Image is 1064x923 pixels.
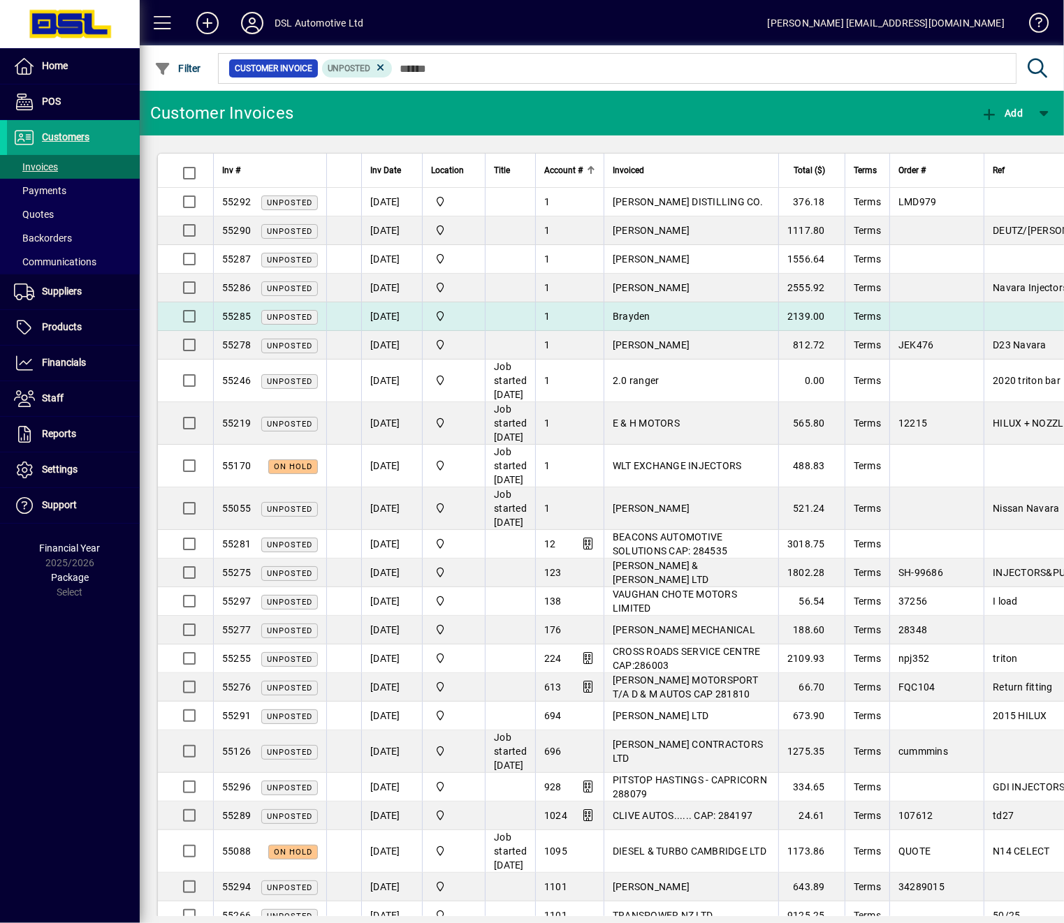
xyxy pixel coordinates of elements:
[222,653,251,664] span: 55255
[431,679,476,695] span: Central
[222,596,251,607] span: 55297
[544,339,550,350] span: 1
[222,418,251,429] span: 55219
[7,202,140,226] a: Quotes
[993,339,1047,350] span: D23 Navara
[7,274,140,309] a: Suppliers
[494,163,510,178] span: Title
[222,375,251,386] span: 55246
[898,881,945,892] span: 34289015
[222,810,251,821] span: 55289
[222,339,251,350] span: 55278
[981,108,1023,119] span: Add
[544,163,583,178] span: Account #
[14,209,54,220] span: Quotes
[431,337,476,353] span: Central
[778,587,845,616] td: 56.54
[7,250,140,274] a: Communications
[431,808,476,823] span: Central
[613,418,680,429] span: E & H MOTORS
[494,732,527,771] span: Job started [DATE]
[854,710,881,721] span: Terms
[898,624,927,635] span: 28348
[544,253,550,265] span: 1
[267,626,312,635] span: Unposted
[778,802,845,830] td: 24.61
[854,339,881,350] span: Terms
[613,846,766,857] span: DIESEL & TURBO CAMBRIDGE LTD
[361,616,422,644] td: [DATE]
[267,377,312,386] span: Unposted
[222,746,251,757] span: 55126
[431,415,476,431] span: Central
[328,64,371,73] span: Unposted
[993,681,1053,693] span: Return fitting
[613,674,758,700] span: [PERSON_NAME] MOTORSPORT T/A D & M AUTOS CAP 281810
[778,559,845,587] td: 1802.28
[431,251,476,267] span: Central
[431,194,476,209] span: Central
[854,681,881,693] span: Terms
[854,375,881,386] span: Terms
[977,101,1026,126] button: Add
[431,501,476,516] span: Central
[778,360,845,402] td: 0.00
[7,310,140,345] a: Products
[544,375,550,386] span: 1
[613,163,770,178] div: Invoiced
[613,560,708,585] span: [PERSON_NAME] & [PERSON_NAME] LTD
[544,681,562,693] span: 613
[854,624,881,635] span: Terms
[778,644,845,673] td: 2109.93
[544,282,550,293] span: 1
[267,420,312,429] span: Unposted
[898,746,948,757] span: cummmins
[854,881,881,892] span: Terms
[7,346,140,381] a: Financials
[222,311,251,322] span: 55285
[361,487,422,530] td: [DATE]
[222,282,251,293] span: 55286
[267,198,312,207] span: Unposted
[854,810,881,821] span: Terms
[778,487,845,530] td: 521.24
[778,445,845,487] td: 488.83
[361,773,422,802] td: [DATE]
[7,155,140,179] a: Invoices
[361,587,422,616] td: [DATE]
[494,832,527,871] span: Job started [DATE]
[361,245,422,274] td: [DATE]
[778,616,845,644] td: 188.60
[794,163,825,178] span: Total ($)
[613,624,755,635] span: [PERSON_NAME] MECHANICAL
[1019,3,1047,48] a: Knowledge Base
[544,881,567,892] span: 1101
[431,536,476,552] span: Central
[778,530,845,559] td: 3018.75
[42,96,61,107] span: POS
[431,223,476,238] span: Central
[613,810,752,821] span: CLIVE AUTOS...... CAP: 284197
[51,572,89,583] span: Package
[613,225,690,236] span: [PERSON_NAME]
[42,357,86,368] span: Financials
[778,216,845,245] td: 1117.80
[544,567,562,578] span: 123
[778,702,845,730] td: 673.90
[898,339,934,350] span: JEK476
[431,163,476,178] div: Location
[267,227,312,236] span: Unposted
[431,779,476,795] span: Central
[854,746,881,757] span: Terms
[898,163,926,178] span: Order #
[613,710,708,721] span: [PERSON_NAME] LTD
[222,881,251,892] span: 55294
[778,274,845,302] td: 2555.92
[361,830,422,873] td: [DATE]
[267,748,312,757] span: Unposted
[993,503,1059,514] span: Nissan Navara
[267,655,312,664] span: Unposted
[993,163,1005,178] span: Ref
[544,460,550,471] span: 1
[222,196,251,207] span: 55292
